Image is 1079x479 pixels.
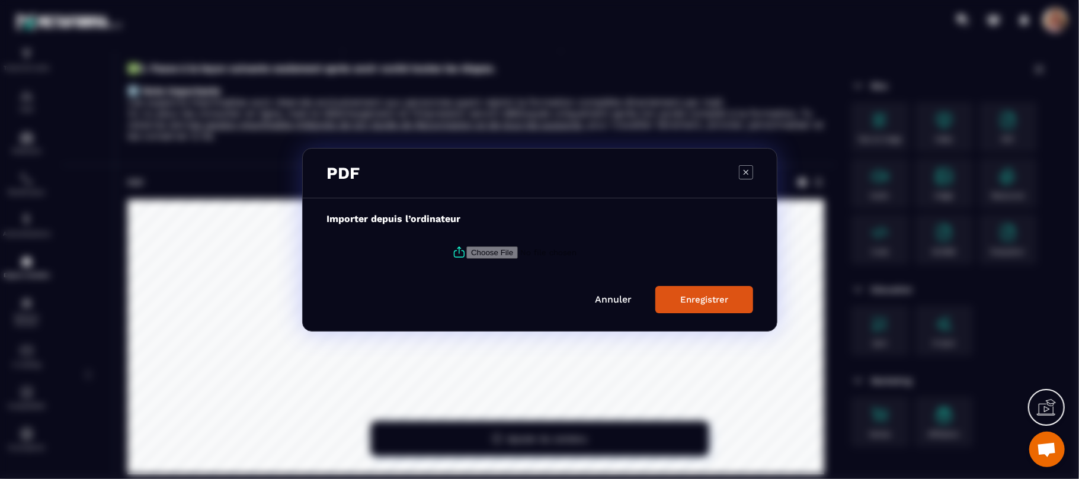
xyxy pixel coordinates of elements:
h3: PDF [326,163,360,183]
div: Enregistrer [680,294,728,305]
a: Annuler [595,294,632,305]
button: Enregistrer [655,286,753,313]
label: Importer depuis l’ordinateur [326,213,460,224]
a: Ouvrir le chat [1029,432,1065,467]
